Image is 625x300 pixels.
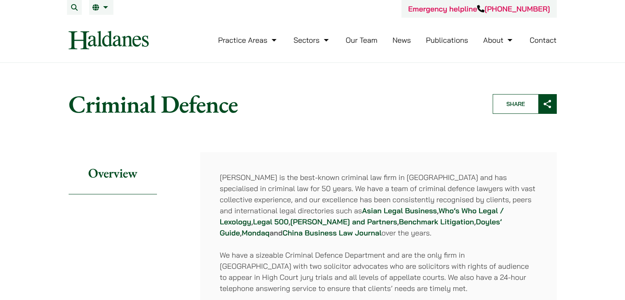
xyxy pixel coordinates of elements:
[288,217,290,226] strong: ,
[218,35,279,45] a: Practice Areas
[426,35,468,45] a: Publications
[293,35,330,45] a: Sectors
[493,94,557,114] button: Share
[220,172,537,238] p: [PERSON_NAME] is the best-known criminal law firm in [GEOGRAPHIC_DATA] and has specialised in cri...
[408,4,550,14] a: Emergency helpline[PHONE_NUMBER]
[283,228,382,238] a: China Business Law Journal
[493,95,538,113] span: Share
[483,35,514,45] a: About
[92,4,110,11] a: EN
[69,89,479,119] h1: Criminal Defence
[397,217,476,226] strong: , ,
[253,217,288,226] a: Legal 500
[530,35,557,45] a: Contact
[69,31,149,49] img: Logo of Haldanes
[240,228,242,238] strong: ,
[270,228,283,238] strong: and
[392,35,411,45] a: News
[251,217,253,226] strong: ,
[399,217,474,226] a: Benchmark Litigation
[220,249,537,294] p: We have a sizeable Criminal Defence Department and are the only firm in [GEOGRAPHIC_DATA] with tw...
[346,35,377,45] a: Our Team
[220,206,504,226] a: Who’s Who Legal / Lexology
[291,217,397,226] a: [PERSON_NAME] and Partners
[220,217,502,238] a: Doyles’ Guide
[362,206,437,215] a: Asian Legal Business
[437,206,438,215] strong: ,
[69,152,157,194] h2: Overview
[242,228,270,238] a: Mondaq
